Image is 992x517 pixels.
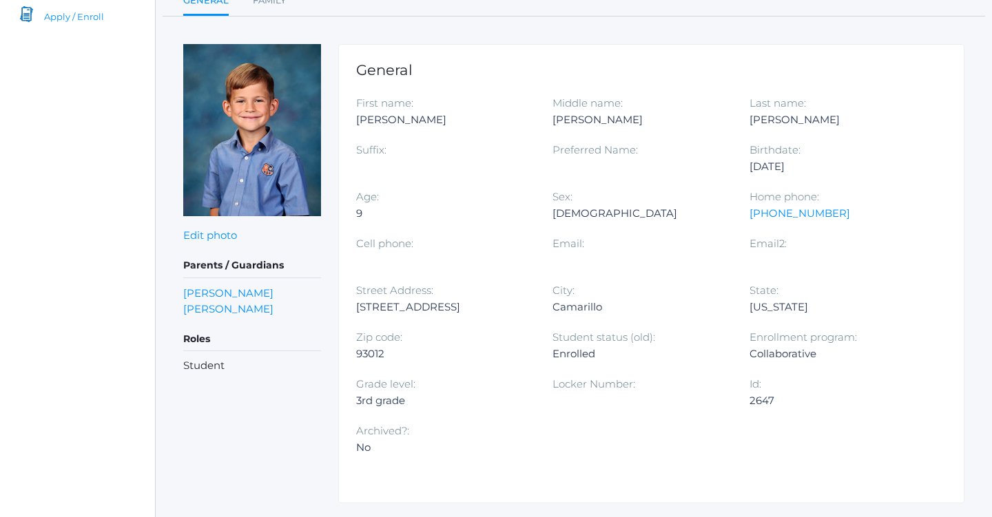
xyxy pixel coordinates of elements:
div: 3rd grade [356,392,532,409]
h5: Roles [183,328,321,351]
label: Last name: [750,96,806,109]
label: Grade level: [356,377,415,390]
label: State: [750,284,778,297]
a: [PERSON_NAME] [183,285,273,301]
label: Street Address: [356,284,433,297]
a: Edit photo [183,229,237,242]
label: Middle name: [552,96,623,109]
div: Camarillo [552,299,728,315]
label: Locker Number: [552,377,635,390]
label: Email2: [750,237,787,250]
label: Enrollment program: [750,330,857,344]
div: Collaborative [750,346,925,362]
div: [STREET_ADDRESS] [356,299,532,315]
label: Preferred Name: [552,143,638,156]
div: No [356,439,532,456]
label: City: [552,284,575,297]
label: Zip code: [356,330,402,344]
img: Dustin Laubacher [183,44,321,216]
div: 9 [356,205,532,222]
label: Sex: [552,190,572,203]
label: Age: [356,190,379,203]
label: Home phone: [750,190,819,203]
div: [DEMOGRAPHIC_DATA] [552,205,728,222]
label: Student status (old): [552,330,655,344]
div: 93012 [356,346,532,362]
h5: Parents / Guardians [183,254,321,277]
span: Apply / Enroll [44,3,104,30]
div: [PERSON_NAME] [356,112,532,128]
div: [PERSON_NAME] [750,112,925,128]
div: [PERSON_NAME] [552,112,728,128]
label: First name: [356,96,413,109]
label: Archived?: [356,424,409,437]
li: Student [183,358,321,374]
a: [PERSON_NAME] [183,301,273,317]
label: Cell phone: [356,237,413,250]
a: [PHONE_NUMBER] [750,207,850,220]
label: Suffix: [356,143,386,156]
div: [US_STATE] [750,299,925,315]
label: Birthdate: [750,143,800,156]
div: 2647 [750,392,925,409]
label: Id: [750,377,761,390]
div: [DATE] [750,158,925,175]
h1: General [356,62,947,78]
div: Enrolled [552,346,728,362]
label: Email: [552,237,584,250]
